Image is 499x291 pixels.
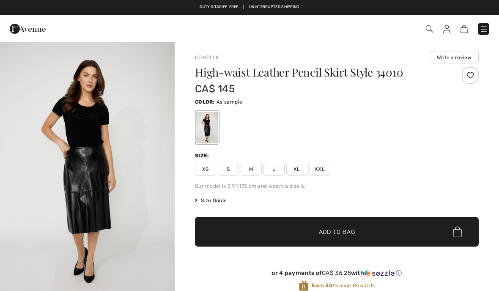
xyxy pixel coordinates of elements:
h1: High-waist Leather Pencil Skirt Style 34010 [195,67,431,78]
span: M [241,163,262,176]
span: XL [286,163,307,176]
div: or 4 payments of with [195,269,479,277]
img: Search [426,25,433,33]
span: CA$ 145 [195,83,235,95]
a: 1ère Avenue [10,24,46,32]
img: 1ère Avenue [10,20,46,37]
img: Bag.svg [453,226,462,237]
span: Avenue Rewards [312,282,375,289]
button: Add to Bag [195,217,479,247]
span: CA$ 36.25 [322,269,351,277]
img: My Info [443,25,450,33]
span: XS [195,163,216,176]
span: Size Guide [195,197,227,204]
img: Shopping Bag [461,25,468,33]
div: As sample [196,112,218,143]
span: Color: [195,99,215,105]
img: Menu [480,25,488,33]
a: Compli K [195,55,219,60]
span: As sample [217,99,242,105]
div: Our model is 5'9"/175 cm and wears a size 6. [195,182,479,190]
span: S [218,163,239,176]
strong: Earn 30 [312,283,332,288]
div: or 4 payments ofCA$ 36.25withSezzle Click to learn more about Sezzle [195,269,479,280]
div: Size: [195,152,211,159]
span: XXL [309,163,330,176]
img: Sezzle [364,269,395,277]
span: L [263,163,285,176]
button: Write a review [430,52,479,63]
span: Add to Bag [319,228,355,236]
